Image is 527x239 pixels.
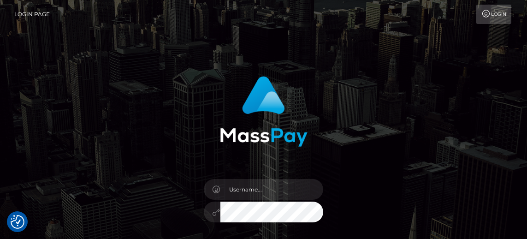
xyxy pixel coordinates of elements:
a: Login Page [14,5,50,24]
input: Username... [220,179,324,200]
a: Login [476,5,511,24]
button: Consent Preferences [11,215,24,229]
img: Revisit consent button [11,215,24,229]
img: MassPay Login [220,76,308,147]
